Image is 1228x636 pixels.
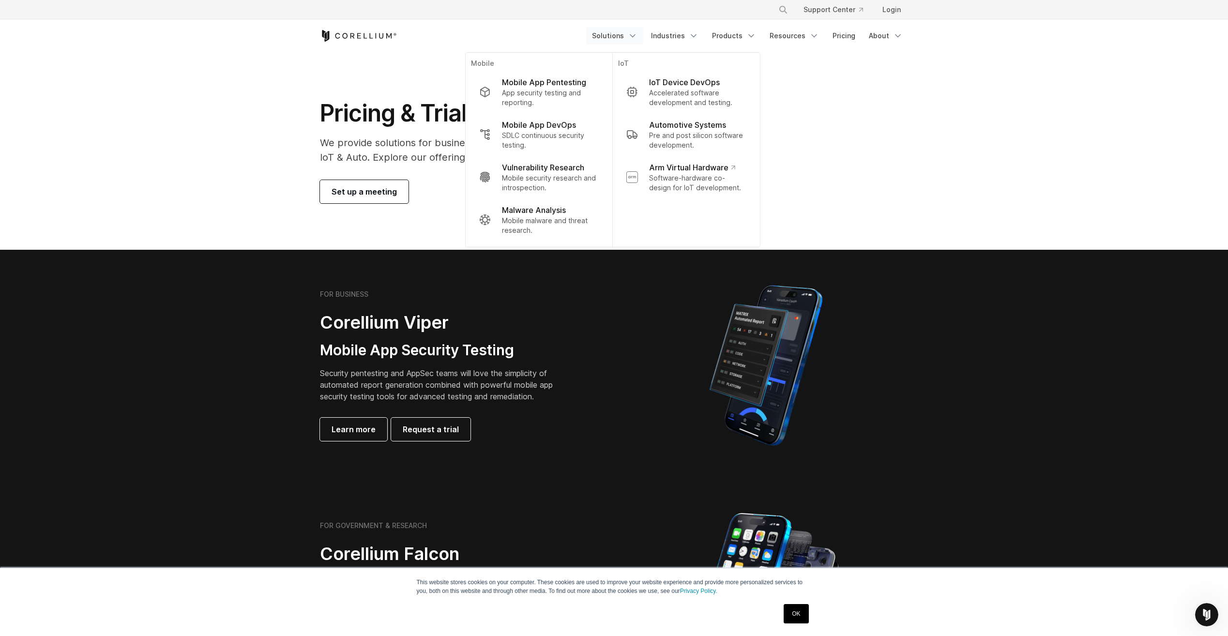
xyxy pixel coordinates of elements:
a: Privacy Policy. [680,588,717,594]
p: Mobile [471,59,606,71]
p: Security pentesting and AppSec teams will love the simplicity of automated report generation comb... [320,367,568,402]
p: Software-hardware co-design for IoT development. [649,173,746,193]
span: Set up a meeting [332,186,397,197]
p: Pre and post silicon software development. [649,131,746,150]
p: App security testing and reporting. [502,88,598,107]
p: Mobile App DevOps [502,119,576,131]
a: Solutions [586,27,643,45]
p: Malware Analysis [502,204,566,216]
a: Support Center [796,1,871,18]
p: This website stores cookies on your computer. These cookies are used to improve your website expe... [417,578,812,595]
a: Corellium Home [320,30,397,42]
a: IoT Device DevOps Accelerated software development and testing. [618,71,754,113]
a: Login [875,1,909,18]
span: Learn more [332,424,376,435]
a: Vulnerability Research Mobile security research and introspection. [471,156,606,198]
a: Pricing [827,27,861,45]
p: Vulnerability Research [502,162,584,173]
p: Arm Virtual Hardware [649,162,735,173]
p: Mobile App Pentesting [502,76,586,88]
iframe: Intercom live chat [1195,603,1218,626]
div: Navigation Menu [767,1,909,18]
a: Mobile App Pentesting App security testing and reporting. [471,71,606,113]
h6: FOR BUSINESS [320,290,368,299]
h1: Pricing & Trials [320,99,706,128]
a: Learn more [320,418,387,441]
a: Products [706,27,762,45]
p: IoT [618,59,754,71]
a: About [863,27,909,45]
button: Search [774,1,792,18]
p: Automotive Systems [649,119,726,131]
a: Resources [764,27,825,45]
a: Industries [645,27,704,45]
a: Arm Virtual Hardware Software-hardware co-design for IoT development. [618,156,754,198]
a: Automotive Systems Pre and post silicon software development. [618,113,754,156]
p: Mobile malware and threat research. [502,216,598,235]
a: Mobile App DevOps SDLC continuous security testing. [471,113,606,156]
span: Request a trial [403,424,459,435]
div: Navigation Menu [586,27,909,45]
img: Corellium MATRIX automated report on iPhone showing app vulnerability test results across securit... [693,281,839,450]
p: IoT Device DevOps [649,76,720,88]
p: SDLC continuous security testing. [502,131,598,150]
a: OK [784,604,808,623]
a: Malware Analysis Mobile malware and threat research. [471,198,606,241]
h6: FOR GOVERNMENT & RESEARCH [320,521,427,530]
p: Mobile security research and introspection. [502,173,598,193]
p: Accelerated software development and testing. [649,88,746,107]
a: Request a trial [391,418,470,441]
h2: Corellium Viper [320,312,568,333]
a: Set up a meeting [320,180,409,203]
h2: Corellium Falcon [320,543,591,565]
p: We provide solutions for businesses, research teams, community individuals, and IoT & Auto. Explo... [320,136,706,165]
h3: Mobile App Security Testing [320,341,568,360]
